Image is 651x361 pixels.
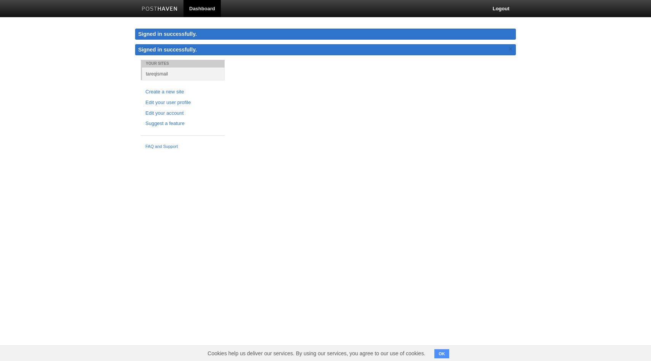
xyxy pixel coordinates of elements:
[434,349,449,358] button: OK
[200,346,433,361] span: Cookies help us deliver our services. By using our services, you agree to our use of cookies.
[507,44,514,54] a: ×
[141,60,225,67] li: Your Sites
[142,67,225,80] a: tareqismail
[145,88,220,96] a: Create a new site
[142,6,178,12] img: Posthaven-bar
[135,29,516,40] div: Signed in successfully.
[138,47,197,53] span: Signed in successfully.
[145,109,220,117] a: Edit your account
[145,99,220,107] a: Edit your user profile
[145,143,220,150] a: FAQ and Support
[145,120,220,128] a: Suggest a feature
